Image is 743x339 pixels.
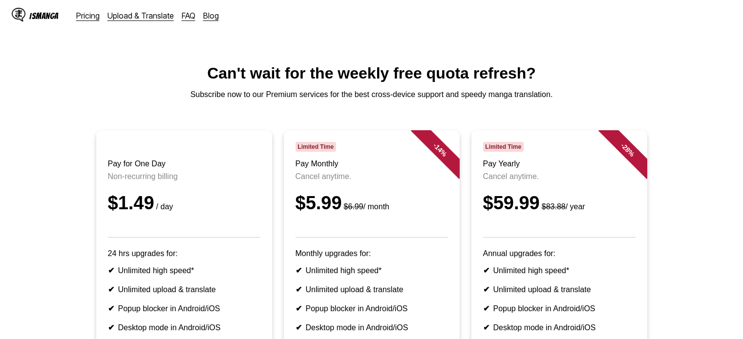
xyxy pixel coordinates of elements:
div: - 14 % [410,120,469,179]
h3: Pay Yearly [483,160,636,168]
b: ✔ [108,304,114,313]
p: Annual upgrades for: [483,249,636,258]
p: Monthly upgrades for: [296,249,448,258]
small: / day [154,202,173,211]
li: Desktop mode in Android/iOS [296,323,448,332]
small: / month [342,202,389,211]
div: $59.99 [483,193,636,214]
b: ✔ [108,323,114,332]
b: ✔ [483,304,489,313]
b: ✔ [483,285,489,294]
p: 24 hrs upgrades for: [108,249,260,258]
span: Limited Time [483,142,524,152]
s: $83.88 [542,202,566,211]
div: $5.99 [296,193,448,214]
li: Unlimited upload & translate [296,285,448,294]
b: ✔ [296,304,302,313]
b: ✔ [296,266,302,275]
b: ✔ [483,323,489,332]
li: Unlimited upload & translate [483,285,636,294]
p: Cancel anytime. [296,172,448,181]
img: IsManga Logo [12,8,25,21]
li: Popup blocker in Android/iOS [296,304,448,313]
a: Pricing [76,11,100,20]
div: - 28 % [598,120,657,179]
li: Unlimited high speed* [108,266,260,275]
a: Blog [203,11,219,20]
li: Desktop mode in Android/iOS [483,323,636,332]
p: Subscribe now to our Premium services for the best cross-device support and speedy manga translat... [8,90,735,99]
div: IsManga [29,11,59,20]
b: ✔ [296,323,302,332]
p: Non-recurring billing [108,172,260,181]
h3: Pay for One Day [108,160,260,168]
b: ✔ [483,266,489,275]
b: ✔ [108,266,114,275]
p: Cancel anytime. [483,172,636,181]
small: / year [540,202,585,211]
li: Desktop mode in Android/iOS [108,323,260,332]
li: Unlimited upload & translate [108,285,260,294]
li: Unlimited high speed* [296,266,448,275]
h3: Pay Monthly [296,160,448,168]
li: Popup blocker in Android/iOS [483,304,636,313]
li: Unlimited high speed* [483,266,636,275]
s: $6.99 [344,202,363,211]
h1: Can't wait for the weekly free quota refresh? [8,64,735,82]
a: FAQ [182,11,195,20]
div: $1.49 [108,193,260,214]
span: Limited Time [296,142,336,152]
a: Upload & Translate [107,11,174,20]
li: Popup blocker in Android/iOS [108,304,260,313]
b: ✔ [108,285,114,294]
a: IsManga LogoIsManga [12,8,76,23]
b: ✔ [296,285,302,294]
